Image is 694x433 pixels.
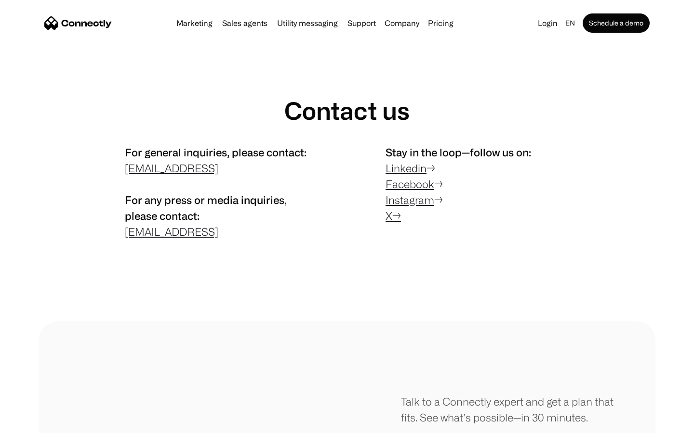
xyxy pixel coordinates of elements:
p: → → → [386,144,569,224]
a: Login [534,16,561,30]
ul: Language list [19,416,58,430]
a: Facebook [386,178,434,190]
span: For any press or media inquiries, please contact: [125,194,287,222]
a: Utility messaging [273,19,342,27]
span: For general inquiries, please contact: [125,146,307,158]
a: Schedule a demo [583,13,650,33]
a: Sales agents [218,19,271,27]
a: Support [344,19,380,27]
a: [EMAIL_ADDRESS] [125,162,218,174]
a: X [386,210,392,222]
span: Stay in the loop—follow us on: [386,146,531,158]
a: [EMAIL_ADDRESS] [125,226,218,238]
div: Talk to a Connectly expert and get a plan that fits. See what’s possible—in 30 minutes. [401,394,617,425]
a: Linkedin [386,162,427,174]
a: → [392,210,401,222]
div: en [565,16,575,30]
a: Marketing [173,19,216,27]
a: Pricing [424,19,457,27]
aside: Language selected: English [10,415,58,430]
div: Company [385,16,419,30]
h1: Contact us [284,96,410,125]
a: Instagram [386,194,434,206]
